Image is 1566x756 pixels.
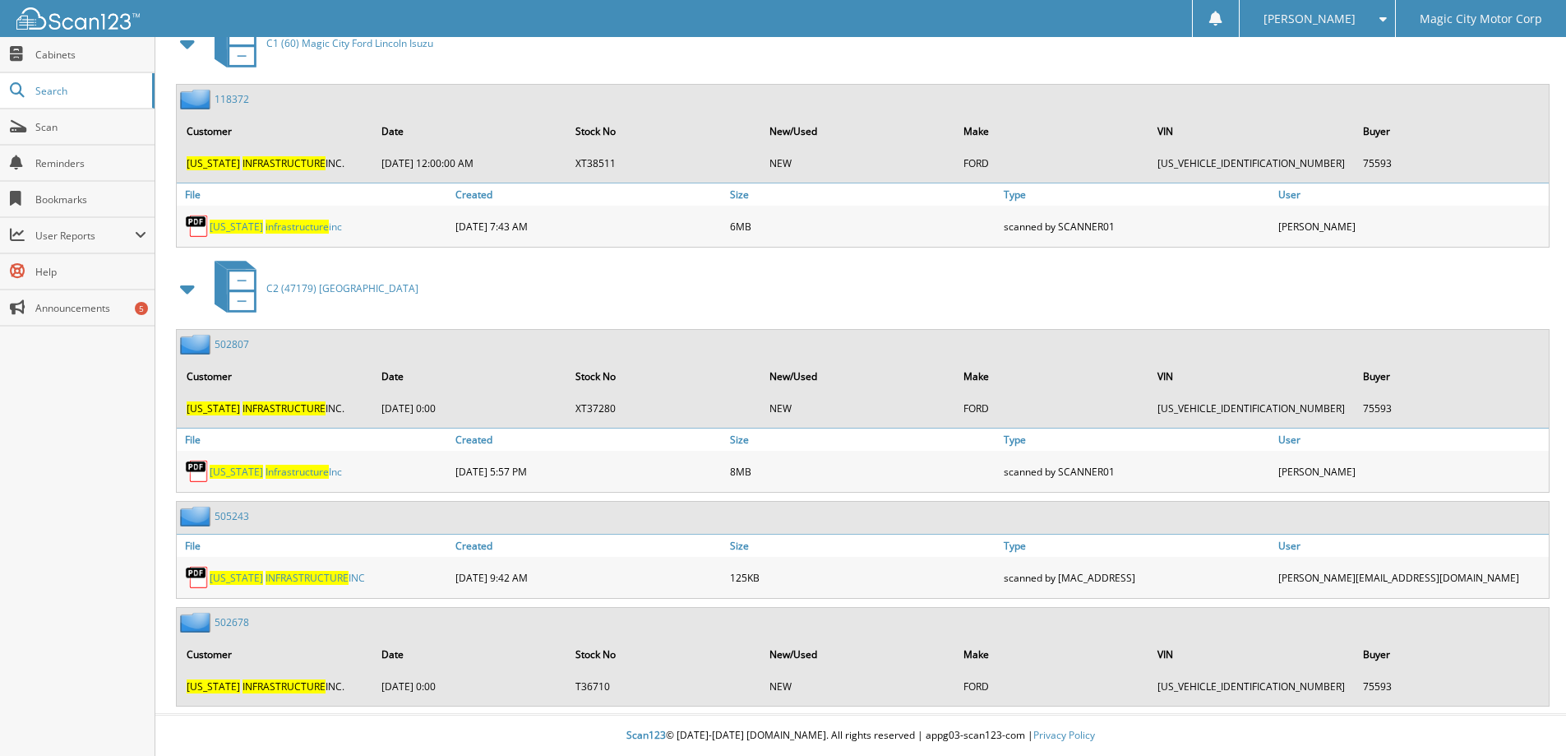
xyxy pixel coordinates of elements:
[178,673,372,700] td: INC.
[451,561,726,594] div: [DATE] 9:42 AM
[955,359,1148,393] th: Make
[726,183,1000,206] a: Size
[373,114,566,148] th: Date
[35,84,144,98] span: Search
[187,679,240,693] span: [US_STATE]
[1274,429,1549,451] a: User
[185,214,210,239] img: PDF.png
[955,673,1148,700] td: FORD
[215,92,249,106] a: 118372
[1355,673,1547,700] td: 75593
[451,429,726,451] a: Created
[1355,638,1547,671] th: Buyer
[1355,359,1547,393] th: Buyer
[210,220,263,234] span: [US_STATE]
[215,615,249,629] a: 502678
[205,11,433,76] a: C1 (60) Magic City Ford Lincoln Isuzu
[178,638,372,671] th: Customer
[373,638,566,671] th: Date
[210,571,365,585] a: [US_STATE] INFRASTRUCTUREINC
[1149,150,1353,177] td: [US_VEHICLE_IDENTIFICATION_NUMBER]
[266,571,349,585] span: INFRASTRUCTURE
[761,150,954,177] td: NEW
[215,509,249,523] a: 505243
[1274,561,1549,594] div: [PERSON_NAME] [EMAIL_ADDRESS][DOMAIN_NAME]
[1000,561,1274,594] div: scanned by [MAC_ADDRESS]
[1274,535,1549,557] a: User
[373,150,566,177] td: [DATE] 12:00:00 AM
[180,612,215,633] img: folder2.png
[1000,183,1274,206] a: Type
[1274,183,1549,206] a: User
[1484,677,1566,756] iframe: Chat Widget
[243,156,326,170] span: INFRASTRUCTURE
[35,229,135,243] span: User Reports
[1355,395,1547,422] td: 75593
[178,114,372,148] th: Customer
[180,506,215,526] img: folder2.png
[266,465,329,479] span: Infrastructure
[761,395,954,422] td: NEW
[135,302,148,315] div: 5
[177,429,451,451] a: File
[761,673,954,700] td: NEW
[177,183,451,206] a: File
[35,265,146,279] span: Help
[178,359,372,393] th: Customer
[1274,210,1549,243] div: [PERSON_NAME]
[1355,114,1547,148] th: Buyer
[180,334,215,355] img: folder2.png
[726,535,1000,557] a: Size
[726,429,1000,451] a: Size
[373,359,566,393] th: Date
[1000,210,1274,243] div: scanned by SCANNER01
[955,638,1148,671] th: Make
[16,7,140,30] img: scan123-logo-white.svg
[567,673,760,700] td: T36710
[726,561,1000,594] div: 125KB
[205,256,418,321] a: C2 (47179) [GEOGRAPHIC_DATA]
[1274,455,1549,488] div: [PERSON_NAME]
[210,465,342,479] a: [US_STATE] InfrastructureInc
[187,156,240,170] span: [US_STATE]
[1420,14,1542,24] span: Magic City Motor Corp
[210,571,263,585] span: [US_STATE]
[180,89,215,109] img: folder2.png
[1149,114,1353,148] th: VIN
[726,455,1000,488] div: 8MB
[726,210,1000,243] div: 6MB
[1149,673,1353,700] td: [US_VEHICLE_IDENTIFICATION_NUMBER]
[567,150,760,177] td: XT38511
[373,673,566,700] td: [DATE] 0:00
[955,114,1148,148] th: Make
[451,455,726,488] div: [DATE] 5:57 PM
[187,401,240,415] span: [US_STATE]
[955,395,1148,422] td: FORD
[761,114,954,148] th: New/Used
[185,459,210,484] img: PDF.png
[761,359,954,393] th: New/Used
[178,395,372,422] td: INC.
[35,156,146,170] span: Reminders
[451,535,726,557] a: Created
[626,728,666,742] span: Scan123
[567,638,760,671] th: Stock No
[1149,395,1353,422] td: [US_VEHICLE_IDENTIFICATION_NUMBER]
[1000,455,1274,488] div: scanned by SCANNER01
[1000,429,1274,451] a: Type
[243,401,326,415] span: INFRASTRUCTURE
[955,150,1148,177] td: FORD
[1263,14,1356,24] span: [PERSON_NAME]
[451,183,726,206] a: Created
[35,192,146,206] span: Bookmarks
[35,120,146,134] span: Scan
[451,210,726,243] div: [DATE] 7:43 AM
[210,465,263,479] span: [US_STATE]
[35,301,146,315] span: Announcements
[266,220,329,234] span: infrastructure
[185,565,210,590] img: PDF.png
[155,716,1566,756] div: © [DATE]-[DATE] [DOMAIN_NAME]. All rights reserved | appg03-scan123-com |
[1355,150,1547,177] td: 75593
[266,281,418,295] span: C2 (47179) [GEOGRAPHIC_DATA]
